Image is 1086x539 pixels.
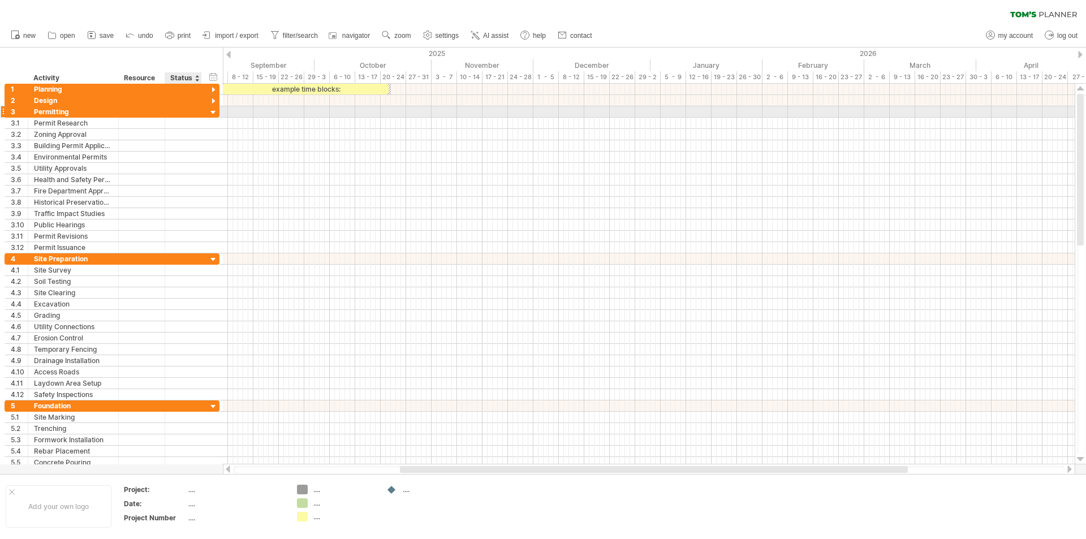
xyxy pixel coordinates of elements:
[533,32,546,40] span: help
[992,71,1017,83] div: 6 - 10
[200,28,262,43] a: import / export
[890,71,915,83] div: 9 - 13
[188,513,283,523] div: ....
[215,32,258,40] span: import / export
[23,32,36,40] span: new
[11,106,28,117] div: 3
[342,32,370,40] span: navigator
[468,28,512,43] a: AI assist
[34,434,113,445] div: Formwork Installation
[124,513,186,523] div: Project Number
[457,71,482,83] div: 10 - 14
[178,32,191,40] span: print
[304,71,330,83] div: 29 - 3
[34,355,113,366] div: Drainage Installation
[570,32,592,40] span: contact
[34,412,113,422] div: Site Marking
[941,71,966,83] div: 23 - 27
[327,28,373,43] a: navigator
[34,400,113,411] div: Foundation
[686,71,712,83] div: 12 - 16
[34,253,113,264] div: Site Preparation
[11,174,28,185] div: 3.6
[11,118,28,128] div: 3.1
[11,152,28,162] div: 3.4
[34,95,113,106] div: Design
[11,412,28,422] div: 5.1
[170,72,195,84] div: Status
[34,174,113,185] div: Health and Safety Permits
[533,71,559,83] div: 1 - 5
[124,485,186,494] div: Project:
[508,71,533,83] div: 24 - 28
[124,499,186,508] div: Date:
[33,72,112,84] div: Activity
[379,28,414,43] a: zoom
[283,32,318,40] span: filter/search
[34,242,113,253] div: Permit Issuance
[313,485,375,494] div: ....
[279,71,304,83] div: 22 - 26
[712,71,737,83] div: 19 - 23
[381,71,406,83] div: 20 - 24
[11,129,28,140] div: 3.2
[11,389,28,400] div: 4.12
[34,84,113,94] div: Planning
[11,344,28,355] div: 4.8
[432,59,533,71] div: November 2025
[11,163,28,174] div: 3.5
[34,321,113,332] div: Utility Connections
[983,28,1036,43] a: my account
[11,457,28,468] div: 5.5
[188,485,283,494] div: ....
[915,71,941,83] div: 16 - 20
[330,71,355,83] div: 6 - 10
[188,499,283,508] div: ....
[11,321,28,332] div: 4.6
[11,446,28,456] div: 5.4
[314,59,432,71] div: October 2025
[11,355,28,366] div: 4.9
[223,84,389,94] div: example time blocks:
[436,32,459,40] span: settings
[34,265,113,275] div: Site Survey
[11,287,28,298] div: 4.3
[483,32,508,40] span: AI assist
[34,129,113,140] div: Zoning Approval
[762,71,788,83] div: 2 - 6
[34,366,113,377] div: Access Roads
[518,28,549,43] a: help
[661,71,686,83] div: 5 - 9
[11,265,28,275] div: 4.1
[864,71,890,83] div: 2 - 6
[60,32,75,40] span: open
[839,71,864,83] div: 23 - 27
[737,71,762,83] div: 26 - 30
[966,71,992,83] div: 30 - 3
[313,498,375,508] div: ....
[11,378,28,389] div: 4.11
[84,28,117,43] a: save
[355,71,381,83] div: 13 - 17
[420,28,462,43] a: settings
[34,389,113,400] div: Safety Inspections
[123,28,157,43] a: undo
[1042,28,1081,43] a: log out
[584,71,610,83] div: 15 - 19
[34,310,113,321] div: Grading
[11,434,28,445] div: 5.3
[788,71,813,83] div: 9 - 13
[555,28,596,43] a: contact
[11,84,28,94] div: 1
[394,32,411,40] span: zoom
[1017,71,1042,83] div: 13 - 17
[228,71,253,83] div: 8 - 12
[34,378,113,389] div: Laydown Area Setup
[6,485,111,528] div: Add your own logo
[34,457,113,468] div: Concrete Pouring
[403,485,464,494] div: ....
[34,197,113,208] div: Historical Preservation Approval
[533,59,650,71] div: December 2025
[11,333,28,343] div: 4.7
[11,366,28,377] div: 4.10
